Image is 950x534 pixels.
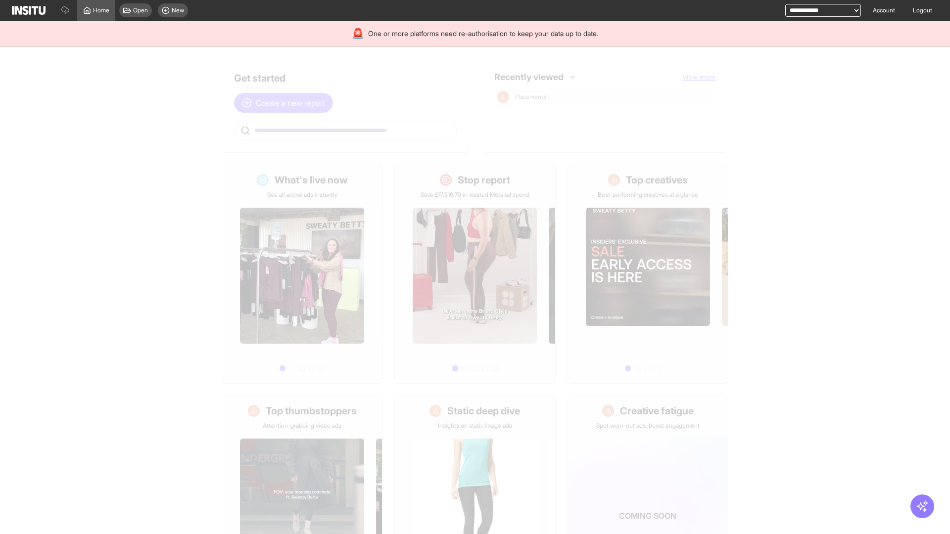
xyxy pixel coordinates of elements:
div: 🚨 [352,27,364,41]
img: Logo [12,6,46,15]
span: Home [93,6,109,14]
span: One or more platforms need re-authorisation to keep your data up to date. [368,29,598,39]
span: New [172,6,184,14]
span: Open [133,6,148,14]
